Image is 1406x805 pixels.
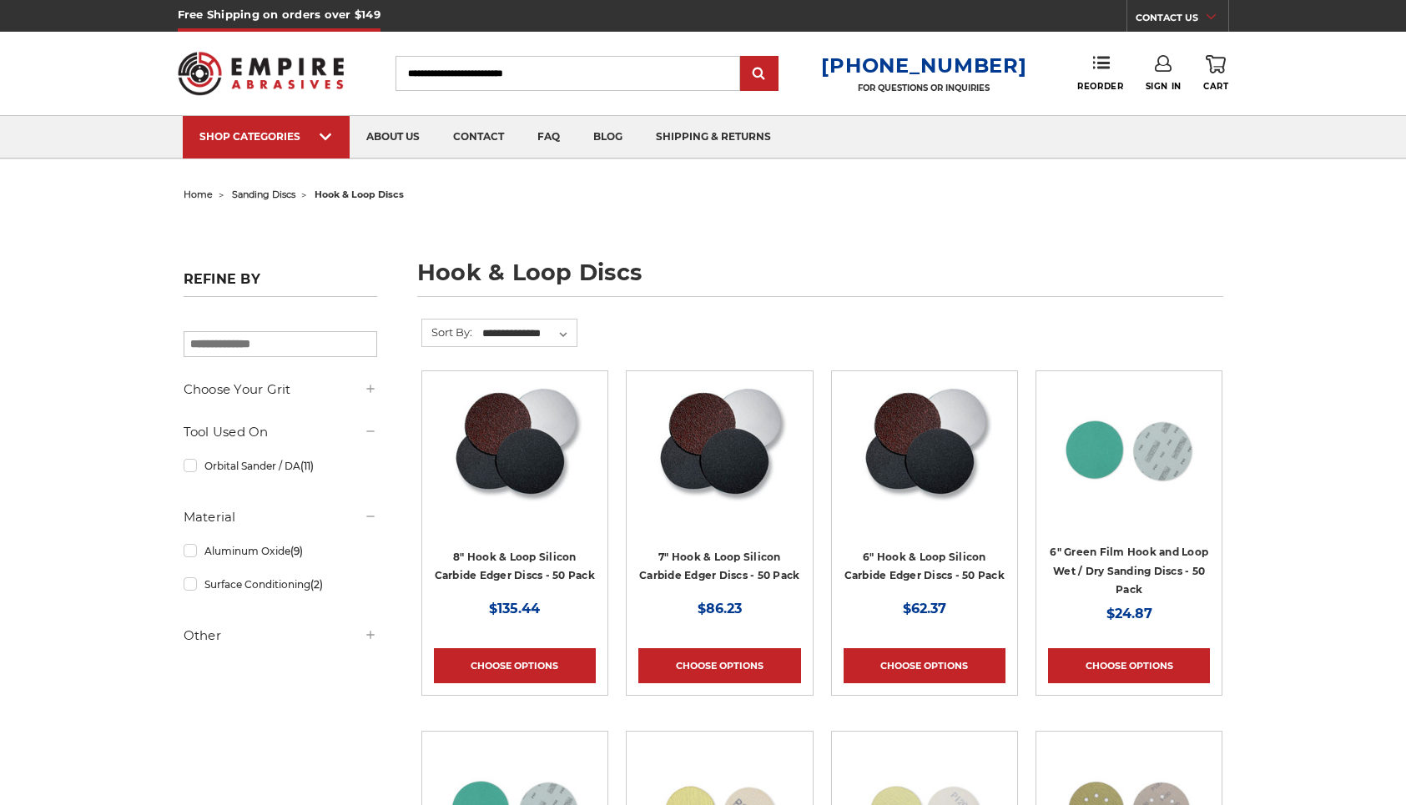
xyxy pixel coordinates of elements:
h5: Choose Your Grit [184,380,377,400]
h5: Tool Used On [184,422,377,442]
span: (11) [300,460,314,472]
span: $86.23 [698,601,742,616]
span: $62.37 [903,601,946,616]
select: Sort By: [480,321,577,346]
img: 6-inch 60-grit green film hook and loop sanding discs with fast cutting aluminum oxide for coarse... [1062,383,1196,516]
a: 6" Green Film Hook and Loop Wet / Dry Sanding Discs - 50 Pack [1050,546,1208,596]
span: Reorder [1077,81,1123,92]
span: $135.44 [489,601,540,616]
span: (9) [290,545,303,557]
img: Silicon Carbide 8" Hook & Loop Edger Discs [447,383,582,516]
p: FOR QUESTIONS OR INQUIRIES [821,83,1026,93]
a: Silicon Carbide 8" Hook & Loop Edger Discs [434,383,596,545]
a: Cart [1203,55,1228,92]
a: CONTACT US [1136,8,1228,32]
input: Submit [743,58,776,91]
span: Cart [1203,81,1228,92]
a: Choose Options [844,648,1005,683]
a: Choose Options [434,648,596,683]
a: Choose Options [638,648,800,683]
h5: Material [184,507,377,527]
span: hook & loop discs [315,189,404,200]
label: Sort By: [422,319,472,345]
a: sanding discs [232,189,295,200]
h5: Other [184,626,377,646]
a: faq [521,116,577,158]
img: Empire Abrasives [178,41,345,106]
a: [PHONE_NUMBER] [821,53,1026,78]
a: 8" Hook & Loop Silicon Carbide Edger Discs - 50 Pack [435,551,595,582]
a: Aluminum Oxide [184,536,377,566]
a: home [184,189,213,200]
a: 6-inch 60-grit green film hook and loop sanding discs with fast cutting aluminum oxide for coarse... [1048,383,1210,545]
div: SHOP CATEGORIES [199,130,333,143]
a: Orbital Sander / DA [184,451,377,480]
h5: Refine by [184,271,377,297]
span: (2) [310,578,323,591]
img: Silicon Carbide 7" Hook & Loop Edger Discs [652,383,787,516]
a: contact [436,116,521,158]
a: blog [577,116,639,158]
span: $24.87 [1106,606,1152,621]
span: Sign In [1146,81,1182,92]
a: 7" Hook & Loop Silicon Carbide Edger Discs - 50 Pack [639,551,799,582]
h1: hook & loop discs [417,261,1223,297]
a: about us [350,116,436,158]
a: Choose Options [1048,648,1210,683]
a: 6" Hook & Loop Silicon Carbide Edger Discs - 50 Pack [844,551,1005,582]
a: Silicon Carbide 6" Hook & Loop Edger Discs [844,383,1005,545]
a: Silicon Carbide 7" Hook & Loop Edger Discs [638,383,800,545]
a: Reorder [1077,55,1123,91]
img: Silicon Carbide 6" Hook & Loop Edger Discs [857,383,992,516]
a: shipping & returns [639,116,788,158]
a: Surface Conditioning [184,570,377,599]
